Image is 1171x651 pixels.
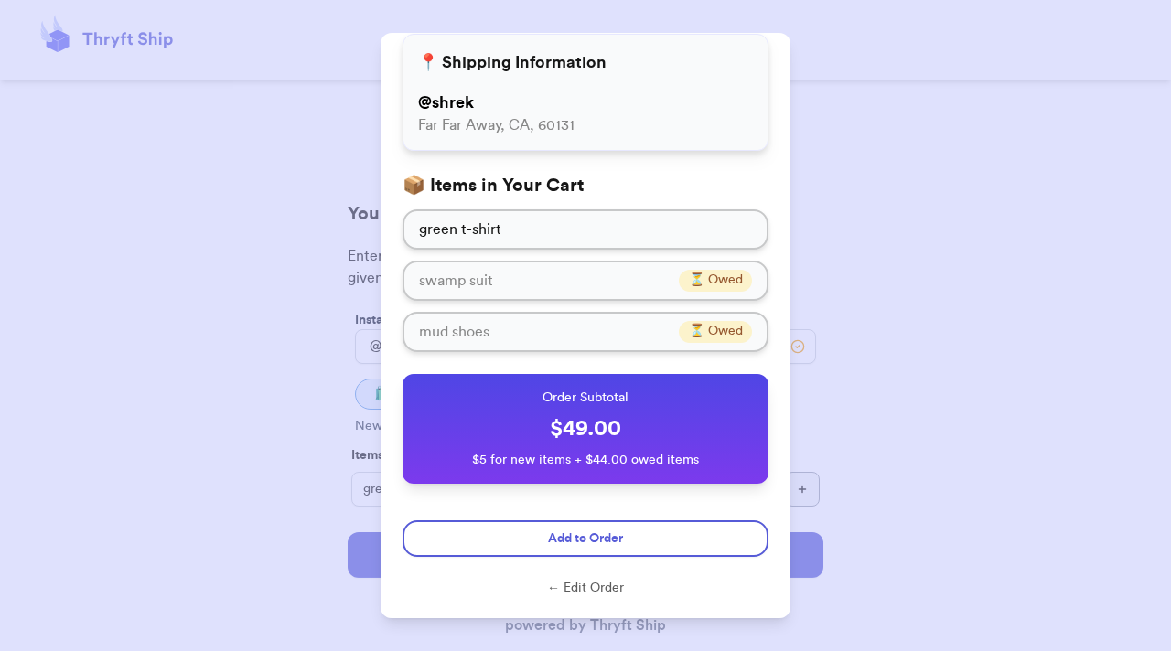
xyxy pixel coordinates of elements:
[403,173,768,198] h3: 📦 Items in Your Cart
[418,49,607,75] h3: 📍 Shipping Information
[417,389,754,407] p: Order Subtotal
[548,529,623,548] span: Add to Order
[472,454,699,466] span: $5 for new items + $44.00 owed items
[419,270,493,292] p: swamp suit
[403,579,768,597] button: ← Edit Order
[403,520,768,557] button: Add to Order
[417,414,754,443] p: $ 49.00
[418,90,753,115] p: @ shrek
[418,115,753,135] p: Far Far Away, CA, 60131
[419,321,489,343] p: mud shoes
[689,322,743,342] span: ⏳ Owed
[689,271,743,291] span: ⏳ Owed
[419,219,752,240] p: green t-shirt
